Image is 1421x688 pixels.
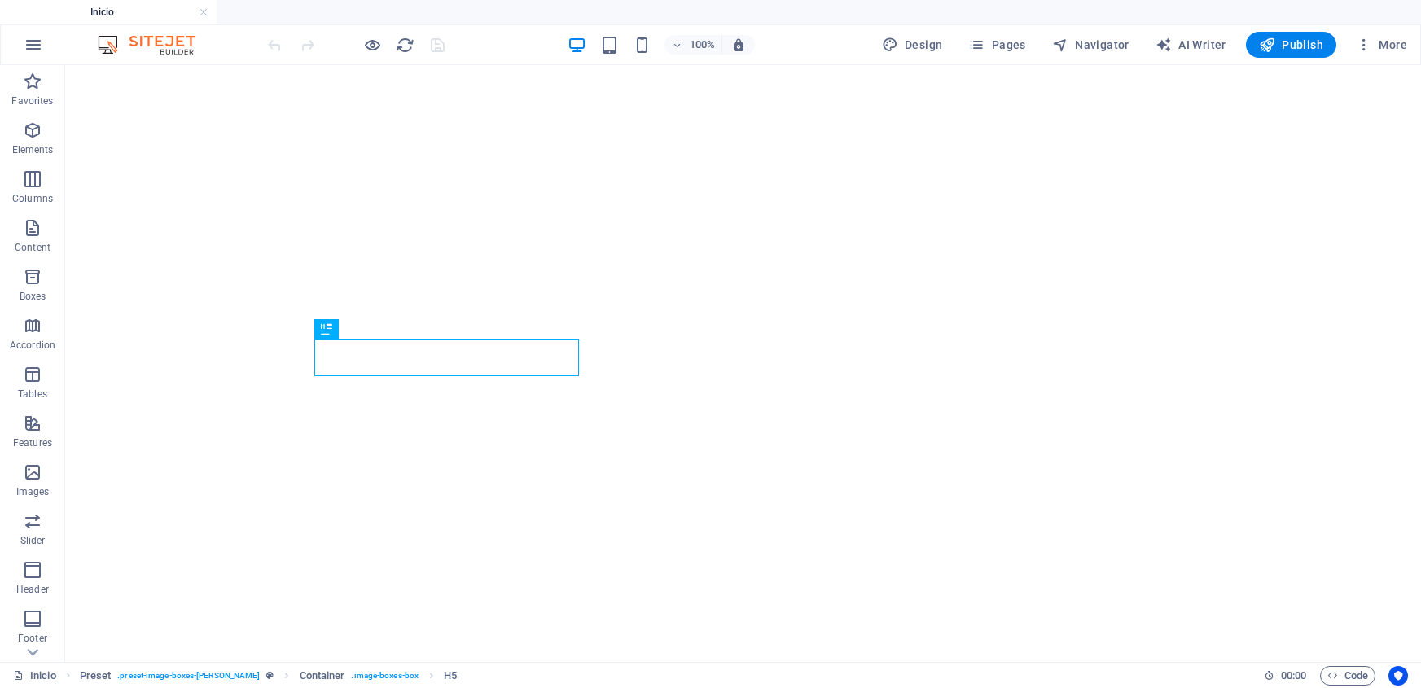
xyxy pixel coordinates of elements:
[968,37,1025,53] span: Pages
[1327,666,1368,686] span: Code
[12,192,53,205] p: Columns
[266,671,274,680] i: This element is a customizable preset
[1149,32,1233,58] button: AI Writer
[1246,32,1336,58] button: Publish
[875,32,950,58] button: Design
[18,632,47,645] p: Footer
[1046,32,1136,58] button: Navigator
[664,35,722,55] button: 100%
[731,37,746,52] i: On resize automatically adjust zoom level to fit chosen device.
[117,666,260,686] span: . preset-image-boxes-[PERSON_NAME]
[13,436,52,449] p: Features
[15,241,50,254] p: Content
[1292,669,1295,681] span: :
[300,666,345,686] span: Click to select. Double-click to edit
[1259,37,1323,53] span: Publish
[18,388,47,401] p: Tables
[395,35,414,55] button: reload
[1320,666,1375,686] button: Code
[20,290,46,303] p: Boxes
[875,32,950,58] div: Design (Ctrl+Alt+Y)
[20,534,46,547] p: Slider
[396,36,414,55] i: Reload page
[689,35,715,55] h6: 100%
[444,666,457,686] span: Click to select. Double-click to edit
[12,143,54,156] p: Elements
[80,666,112,686] span: Click to select. Double-click to edit
[1349,32,1414,58] button: More
[16,583,49,596] p: Header
[1264,666,1307,686] h6: Session time
[11,94,53,107] p: Favorites
[1052,37,1129,53] span: Navigator
[10,339,55,352] p: Accordion
[882,37,943,53] span: Design
[1388,666,1408,686] button: Usercentrics
[1281,666,1306,686] span: 00 00
[16,485,50,498] p: Images
[1356,37,1407,53] span: More
[1156,37,1226,53] span: AI Writer
[351,666,419,686] span: . image-boxes-box
[962,32,1032,58] button: Pages
[94,35,216,55] img: Editor Logo
[362,35,382,55] button: Click here to leave preview mode and continue editing
[80,666,458,686] nav: breadcrumb
[13,666,56,686] a: Click to cancel selection. Double-click to open Pages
